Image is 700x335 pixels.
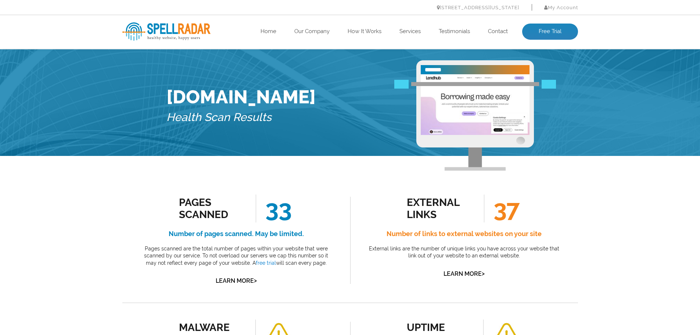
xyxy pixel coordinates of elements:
a: Learn More> [444,270,485,277]
h4: Number of links to external websites on your site [367,228,561,240]
img: Free Webiste Analysis [394,80,556,89]
h5: Health Scan Results [166,108,316,127]
h1: [DOMAIN_NAME] [166,86,316,108]
p: Pages scanned are the total number of pages within your website that were scanned by our service.... [139,245,334,267]
span: 37 [484,195,520,222]
p: External links are the number of unique links you have across your website that link out of your ... [367,245,561,260]
div: Pages Scanned [179,196,245,221]
span: > [254,275,257,286]
span: > [482,268,485,279]
img: Free Website Analysis [421,74,530,135]
h4: Number of pages scanned. May be limited. [139,228,334,240]
div: external links [407,196,473,221]
a: Learn More> [216,277,257,284]
a: free trial [256,260,276,266]
span: 33 [256,195,292,222]
img: Free Webiste Analysis [416,60,534,171]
